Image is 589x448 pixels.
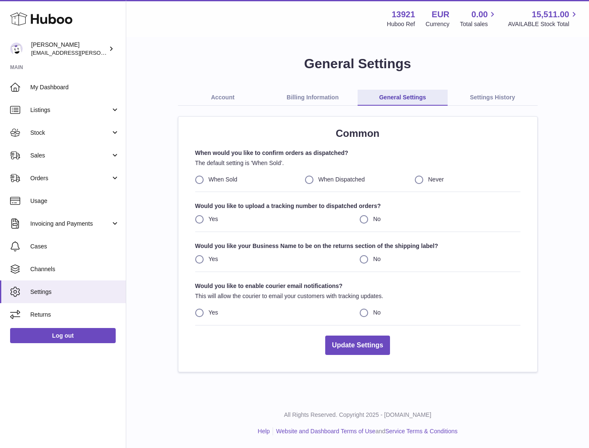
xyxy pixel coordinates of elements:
strong: 13921 [392,9,415,20]
label: Yes [195,309,356,317]
div: Huboo Ref [387,20,415,28]
li: and [273,427,457,435]
span: Cases [30,243,119,251]
span: [EMAIL_ADDRESS][PERSON_NAME][DOMAIN_NAME] [31,49,169,56]
a: General Settings [358,90,448,106]
a: Settings History [448,90,538,106]
div: Currency [426,20,450,28]
span: 15,511.00 [532,9,569,20]
a: Help [258,428,270,435]
label: When Sold [195,176,301,184]
label: No [360,309,520,317]
a: Log out [10,328,116,343]
span: My Dashboard [30,83,119,91]
span: Invoicing and Payments [30,220,111,228]
img: europe@orea.uk [10,43,23,55]
span: Orders [30,174,111,182]
strong: Would you like to upload a tracking number to dispatched orders? [195,202,520,210]
a: Billing Information [268,90,358,106]
label: Never [415,176,520,184]
div: [PERSON_NAME] [31,41,107,57]
span: Stock [30,129,111,137]
a: 15,511.00 AVAILABLE Stock Total [508,9,579,28]
span: Settings [30,288,119,296]
a: Website and Dashboard Terms of Use [276,428,375,435]
strong: Would you like your Business Name to be on the returns section of the shipping label? [195,242,520,250]
h2: Common [195,127,520,140]
span: Listings [30,106,111,114]
a: Account [178,90,268,106]
label: No [360,255,520,263]
p: This will allow the courier to email your customers with tracking updates. [195,292,520,300]
strong: Would you like to enable courier email notifications? [195,282,520,290]
a: 0.00 Total sales [460,9,497,28]
span: Usage [30,197,119,205]
span: AVAILABLE Stock Total [508,20,579,28]
span: Channels [30,265,119,273]
strong: EUR [432,9,449,20]
span: Sales [30,152,111,160]
h1: General Settings [140,55,576,73]
span: Returns [30,311,119,319]
label: Yes [195,255,356,263]
p: The default setting is 'When Sold’. [195,159,520,167]
a: Service Terms & Conditions [385,428,458,435]
label: When Dispatched [305,176,411,184]
strong: When would you like to confirm orders as dispatched? [195,149,520,157]
span: Total sales [460,20,497,28]
label: Yes [195,215,356,223]
label: No [360,215,520,223]
span: 0.00 [472,9,488,20]
p: All Rights Reserved. Copyright 2025 - [DOMAIN_NAME] [133,411,582,419]
button: Update Settings [325,336,390,355]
